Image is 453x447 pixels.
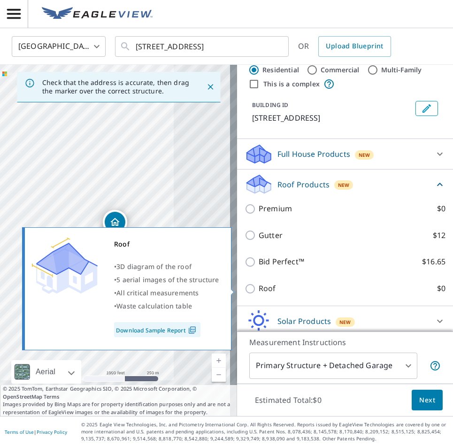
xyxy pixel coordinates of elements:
p: $0 [437,203,445,215]
button: Close [204,81,216,93]
span: Next [419,394,435,406]
img: Premium [32,238,98,294]
div: • [114,273,219,286]
div: • [114,300,219,313]
span: New [338,181,350,189]
div: Solar ProductsNew [245,310,445,332]
p: Check that the address is accurate, then drag the marker over the correct structure. [42,78,189,95]
p: Gutter [259,230,283,241]
a: Terms [44,393,59,400]
a: OpenStreetMap [3,393,42,400]
div: Primary Structure + Detached Garage [249,353,417,379]
button: Edit building 1 [415,101,438,116]
p: $12 [433,230,445,241]
p: Measurement Instructions [249,337,441,348]
span: Your report will include the primary structure and a detached garage if one exists. [430,360,441,371]
span: All critical measurements [116,288,199,297]
div: • [114,260,219,273]
p: Roof Products [277,179,330,190]
span: 3D diagram of the roof [116,262,192,271]
p: Roof [259,283,276,294]
label: Commercial [321,65,360,75]
label: Multi-Family [381,65,422,75]
a: Current Level 15, Zoom In [212,354,226,368]
a: EV Logo [36,1,158,27]
a: Privacy Policy [37,429,67,435]
span: Waste calculation table [116,301,192,310]
a: Download Sample Report [114,322,200,337]
label: This is a complex [263,79,320,89]
p: Solar Products [277,316,331,327]
label: Residential [262,65,299,75]
button: Next [412,390,443,411]
p: Estimated Total: $0 [247,390,329,410]
span: © 2025 TomTom, Earthstar Geographics SIO, © 2025 Microsoft Corporation, © [3,385,234,401]
div: Dropped pin, building 1, Residential property, 1595 Clark Lake Rd Brighton, MI 48114 [103,210,127,239]
p: | [5,429,67,435]
span: New [359,151,370,159]
a: Terms of Use [5,429,34,435]
div: Aerial [33,360,58,384]
div: Full House ProductsNew [245,143,445,165]
p: Full House Products [277,148,350,160]
p: Bid Perfect™ [259,256,304,268]
div: Roof [114,238,219,251]
span: 5 aerial images of the structure [116,275,219,284]
div: Aerial [11,360,81,384]
span: New [339,318,351,326]
p: $16.65 [422,256,445,268]
a: Upload Blueprint [318,36,391,57]
div: • [114,286,219,300]
p: [STREET_ADDRESS] [252,112,412,123]
p: $0 [437,283,445,294]
span: Upload Blueprint [326,40,383,52]
p: BUILDING ID [252,101,288,109]
img: Pdf Icon [186,326,199,334]
div: Roof ProductsNew [245,173,445,195]
p: © 2025 Eagle View Technologies, Inc. and Pictometry International Corp. All Rights Reserved. Repo... [81,421,448,442]
img: EV Logo [42,7,153,21]
a: Current Level 15, Zoom Out [212,368,226,382]
div: [GEOGRAPHIC_DATA] [12,33,106,60]
div: OR [298,36,391,57]
p: Premium [259,203,292,215]
input: Search by address or latitude-longitude [136,33,269,60]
